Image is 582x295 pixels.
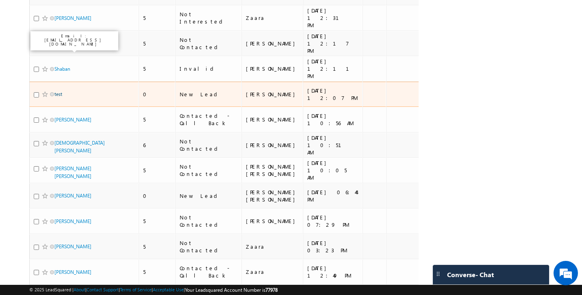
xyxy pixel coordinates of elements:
div: Zaara [246,243,299,250]
div: 6 [143,141,172,149]
div: [DATE] 12:07 PM [307,87,359,102]
a: [PERSON_NAME] [54,15,91,21]
span: 77978 [265,287,278,293]
div: 0 [143,91,172,98]
a: [PERSON_NAME] [54,218,91,224]
div: [PERSON_NAME] [PERSON_NAME] [246,189,299,203]
div: 5 [143,40,172,47]
div: [DATE] 12:17 PM [307,33,359,54]
div: [DATE] 10:56 AM [307,112,359,127]
a: Terms of Service [120,287,152,292]
div: Contacted - Call Back [180,112,238,127]
a: [PERSON_NAME] [54,117,91,123]
div: Chat with us now [42,43,137,53]
div: [DATE] 06:44 PM [307,189,359,203]
div: [PERSON_NAME] [PERSON_NAME] [246,163,299,178]
span: Your Leadsquared Account Number is [185,287,278,293]
span: © 2025 LeadSquared | | | | | [29,286,278,294]
div: [PERSON_NAME] [246,217,299,225]
div: [DATE] 12:31 PM [307,7,359,29]
div: Not Contacted [180,138,238,152]
div: [PERSON_NAME] [246,116,299,123]
div: Invalid [180,65,238,72]
div: Zaara [246,268,299,275]
div: Not Contacted [180,163,238,178]
div: [DATE] 07:29 PM [307,214,359,228]
em: Start Chat [111,232,148,243]
div: 5 [143,217,172,225]
a: Shaban [54,66,70,72]
div: 5 [143,268,172,275]
img: d_60004797649_company_0_60004797649 [14,43,34,53]
a: [PERSON_NAME] [54,269,91,275]
a: [DEMOGRAPHIC_DATA][PERSON_NAME] [54,140,105,154]
div: [PERSON_NAME] [246,91,299,98]
div: [DATE] 12:11 PM [307,58,359,80]
div: Zaara [246,14,299,22]
div: [DATE] 10:51 AM [307,134,359,156]
div: [PERSON_NAME] [246,141,299,149]
div: Not Contacted [180,239,238,254]
div: 5 [143,14,172,22]
textarea: Type your message and hit 'Enter' [11,75,148,225]
a: About [74,287,85,292]
a: test [54,91,62,97]
div: New Lead [180,192,238,200]
div: Not Contacted [180,214,238,228]
div: [PERSON_NAME] [246,40,299,47]
a: Acceptable Use [153,287,184,292]
span: Converse - Chat [447,271,494,278]
div: Contacted - Call Back [180,265,238,279]
img: carter-drag [435,271,441,277]
p: Email: [EMAIL_ADDRESS][DOMAIN_NAME] [34,34,115,46]
a: [PERSON_NAME] [54,243,91,249]
div: 0 [143,192,172,200]
div: New Lead [180,91,238,98]
div: [DATE] 03:23 PM [307,239,359,254]
a: [PERSON_NAME] [PERSON_NAME] [54,165,91,179]
div: 5 [143,243,172,250]
a: Contact Support [87,287,119,292]
a: [PERSON_NAME] [54,193,91,199]
div: [DATE] 12:49 PM [307,265,359,279]
div: Minimize live chat window [133,4,153,24]
div: [PERSON_NAME] [246,65,299,72]
div: 5 [143,65,172,72]
div: Not Contacted [180,36,238,51]
div: 5 [143,167,172,174]
div: Not Interested [180,11,238,25]
div: 5 [143,116,172,123]
div: [DATE] 10:05 AM [307,159,359,181]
